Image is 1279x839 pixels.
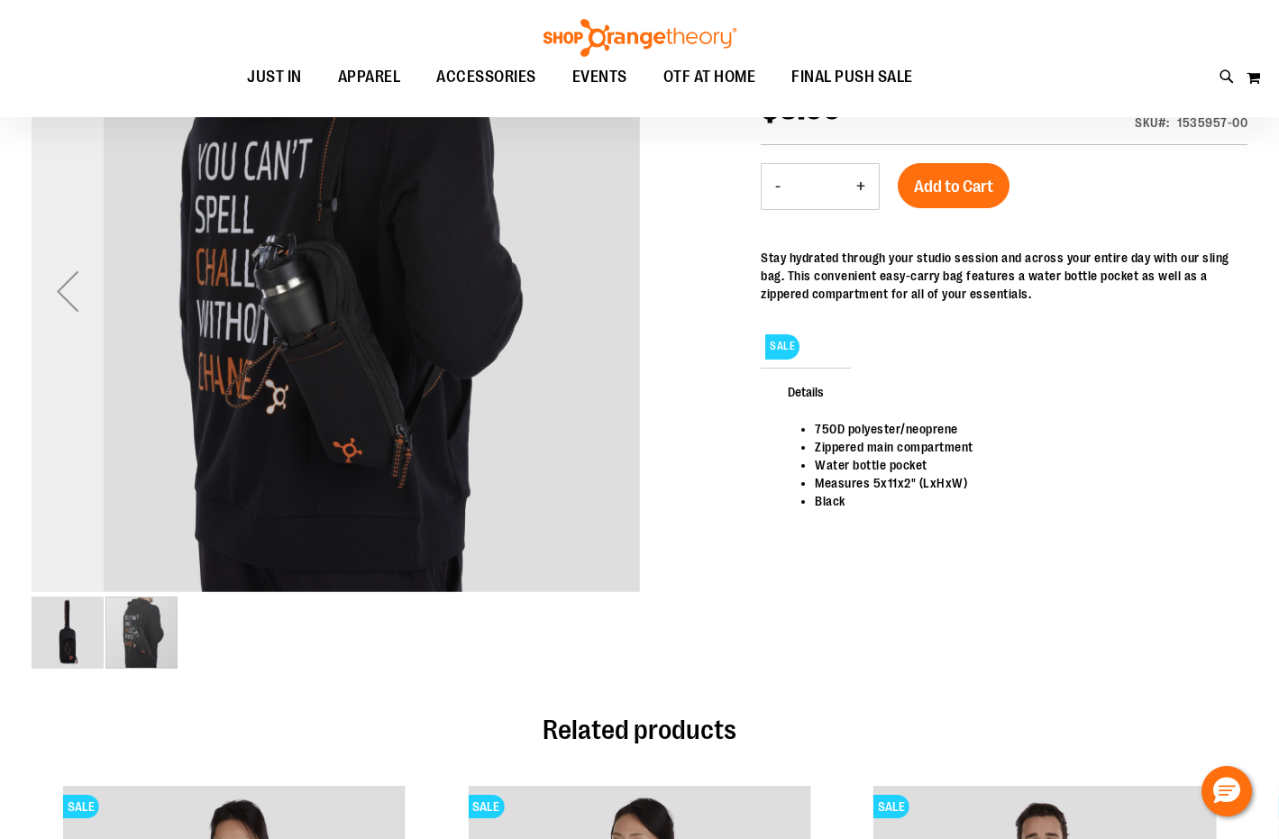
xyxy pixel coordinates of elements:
div: image 1 of 2 [32,595,105,670]
span: APPAREL [338,57,401,97]
span: FINAL PUSH SALE [791,57,913,97]
a: OTF AT HOME [645,57,774,98]
span: SALE [765,334,799,359]
button: Increase product quantity [843,164,879,209]
div: 1535957-00 [1177,114,1247,132]
div: Stay hydrated through your studio session and across your entire day with our sling bag. This con... [761,249,1247,303]
div: image 2 of 2 [105,595,178,670]
span: Related products [543,715,736,745]
a: ACCESSORIES [418,57,554,97]
li: Measures 5x11x2" (LxHxW) [815,474,1229,492]
span: Add to Cart [914,177,993,196]
a: APPAREL [320,57,419,98]
button: Decrease product quantity [762,164,794,209]
a: FINAL PUSH SALE [773,57,931,98]
span: JUST IN [247,57,302,97]
button: Hello, have a question? Let’s chat. [1201,766,1252,816]
input: Product quantity [794,165,843,208]
button: Add to Cart [898,163,1009,208]
a: JUST IN [229,57,320,98]
strong: SKU [1135,115,1170,130]
span: Details [761,368,851,415]
span: OTF AT HOME [663,57,756,97]
li: Black [815,492,1229,510]
img: Product image for Hydration Sling Bag [32,597,104,669]
span: SALE [873,795,909,818]
span: SALE [63,795,99,818]
span: ACCESSORIES [436,57,536,97]
img: Shop Orangetheory [541,19,739,57]
li: Zippered main compartment [815,438,1229,456]
li: 750D polyester/neoprene [815,420,1229,438]
a: EVENTS [554,57,645,98]
li: Water bottle pocket [815,456,1229,474]
span: SALE [468,795,504,818]
span: EVENTS [572,57,627,97]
